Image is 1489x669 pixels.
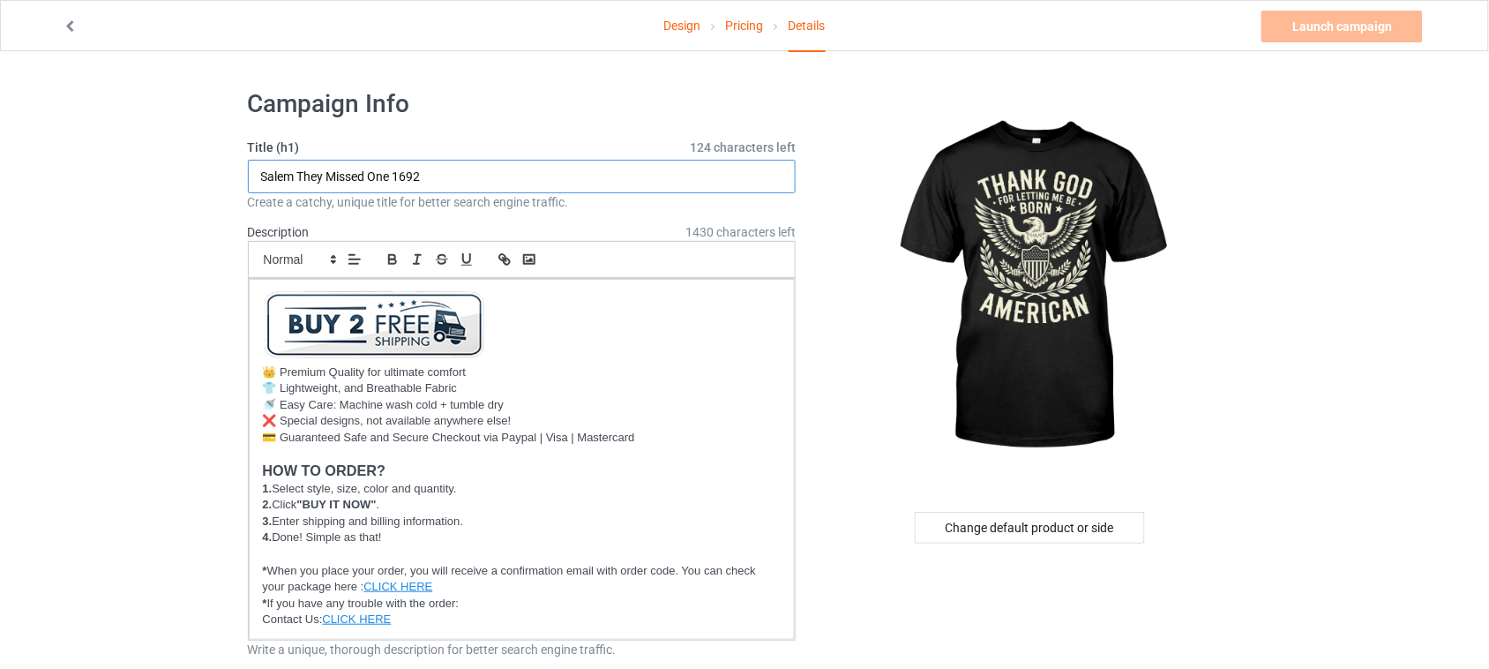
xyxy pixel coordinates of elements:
span: 1430 characters left [685,223,796,241]
strong: HOW TO ORDER? [263,462,386,478]
strong: "BUY IT NOW" [297,498,377,511]
img: YaW2Y8d.png [263,290,485,359]
p: Done! Simple as that! [263,530,782,546]
a: CLICK HERE [363,580,432,593]
p: 👕 Lightweight, and Breathable Fabric [263,380,782,397]
p: Click . [263,497,782,514]
div: Write a unique, thorough description for better search engine traffic. [248,641,797,658]
span: 124 characters left [690,139,796,156]
p: If you have any trouble with the order: [263,596,782,613]
p: 💳 Guaranteed Safe and Secure Checkout via Paypal | Visa | Mastercard [263,430,782,447]
div: Details [789,1,826,52]
strong: 4. [263,530,273,544]
p: Contact Us: [263,612,782,628]
p: Select style, size, color and quantity. [263,481,782,498]
p: Enter shipping and billing information. [263,514,782,530]
p: 👑 Premium Quality for ultimate comfort [263,365,782,381]
div: Create a catchy, unique title for better search engine traffic. [248,193,797,211]
strong: 1. [263,482,273,495]
p: When you place your order, you will receive a confirmation email with order code. You can check y... [263,563,782,596]
strong: 2. [263,498,273,511]
strong: 3. [263,515,273,528]
div: Change default product or side [915,512,1145,544]
label: Description [248,225,310,239]
h1: Campaign Info [248,88,797,120]
a: CLICK HERE [322,613,391,626]
a: Design [663,1,700,50]
label: Title (h1) [248,139,797,156]
p: ❌ Special designs, not available anywhere else! [263,413,782,430]
a: Pricing [725,1,763,50]
p: 🚿 Easy Care: Machine wash cold + tumble dry [263,397,782,414]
